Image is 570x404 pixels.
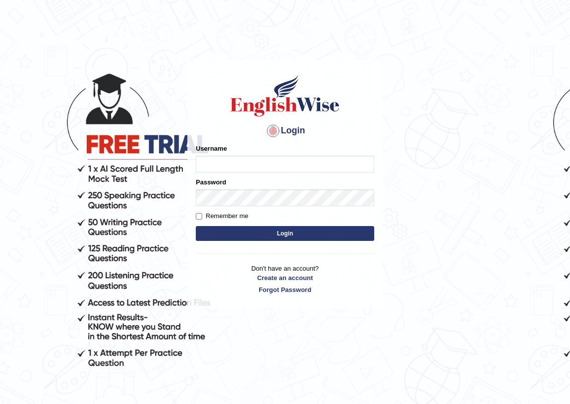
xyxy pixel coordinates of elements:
[196,226,374,241] button: Login
[228,73,342,118] img: Logo of English Wise sign in for intelligent practice with AI
[196,273,374,283] a: Create an account
[196,144,227,153] label: Username
[196,213,202,220] input: Remember me
[196,123,374,139] h4: Login
[196,211,248,221] label: Remember me
[196,264,374,294] p: Don't have an account?
[196,285,374,294] a: Forgot Password
[196,177,226,187] label: Password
